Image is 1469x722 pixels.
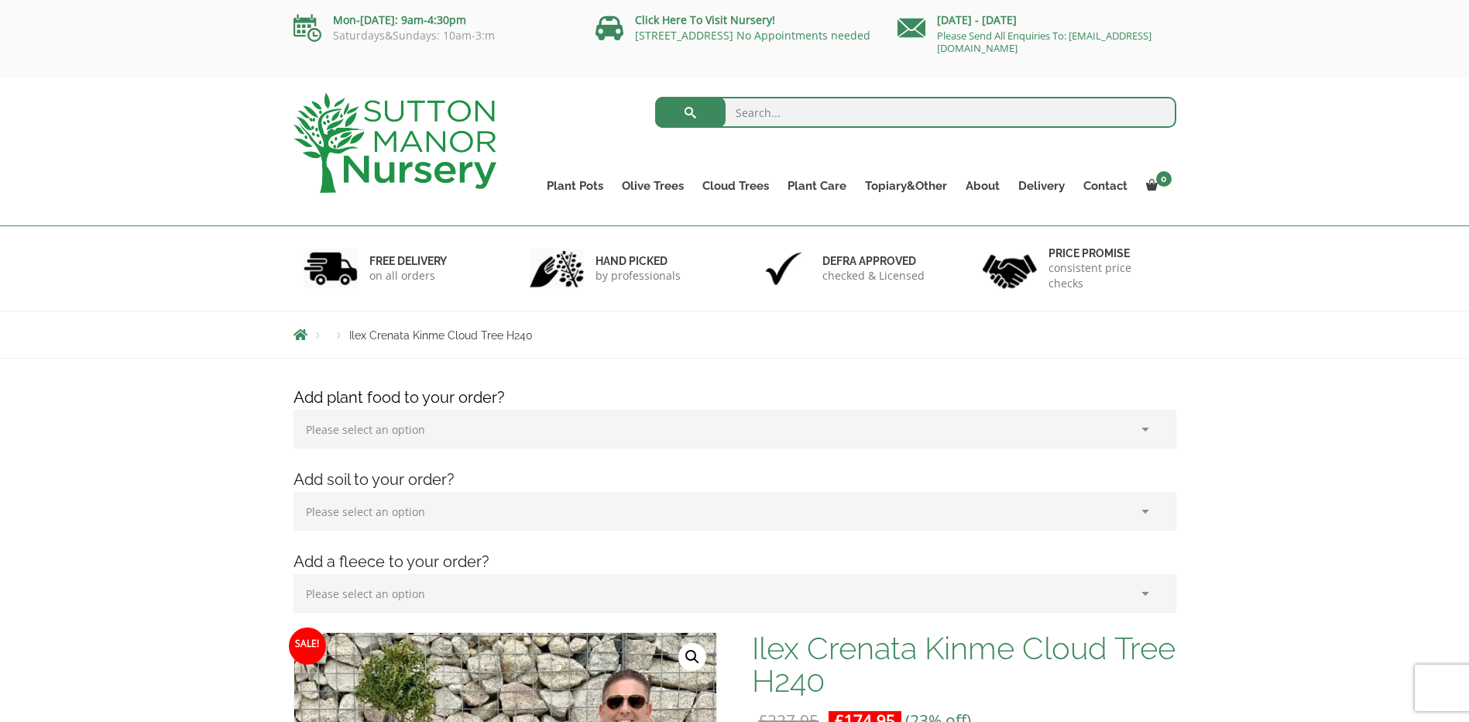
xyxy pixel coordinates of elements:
a: Plant Pots [537,175,613,197]
span: Sale! [289,627,326,665]
a: Cloud Trees [693,175,778,197]
a: [STREET_ADDRESS] No Appointments needed [635,28,870,43]
a: About [956,175,1009,197]
a: View full-screen image gallery [678,643,706,671]
a: Topiary&Other [856,175,956,197]
img: logo [293,93,496,193]
a: Olive Trees [613,175,693,197]
img: 4.jpg [983,245,1037,292]
h4: Add soil to your order? [282,468,1188,492]
p: checked & Licensed [822,268,925,284]
a: Please Send All Enquiries To: [EMAIL_ADDRESS][DOMAIN_NAME] [937,29,1152,55]
p: consistent price checks [1049,260,1166,291]
a: 0 [1137,175,1176,197]
img: 3.jpg [757,249,811,288]
p: by professionals [595,268,681,284]
h4: Add a fleece to your order? [282,550,1188,574]
a: Delivery [1009,175,1074,197]
span: 0 [1156,171,1172,187]
input: Search... [655,97,1176,128]
p: Saturdays&Sundays: 10am-3:m [293,29,572,42]
h6: Defra approved [822,254,925,268]
a: Click Here To Visit Nursery! [635,12,775,27]
h6: FREE DELIVERY [369,254,447,268]
p: Mon-[DATE]: 9am-4:30pm [293,11,572,29]
h4: Add plant food to your order? [282,386,1188,410]
a: Plant Care [778,175,856,197]
img: 2.jpg [530,249,584,288]
p: [DATE] - [DATE] [898,11,1176,29]
nav: Breadcrumbs [293,328,1176,341]
a: Contact [1074,175,1137,197]
h6: Price promise [1049,246,1166,260]
p: on all orders [369,268,447,284]
h1: Ilex Crenata Kinme Cloud Tree H240 [752,632,1176,697]
span: Ilex Crenata Kinme Cloud Tree H240 [349,329,533,342]
h6: hand picked [595,254,681,268]
img: 1.jpg [304,249,358,288]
